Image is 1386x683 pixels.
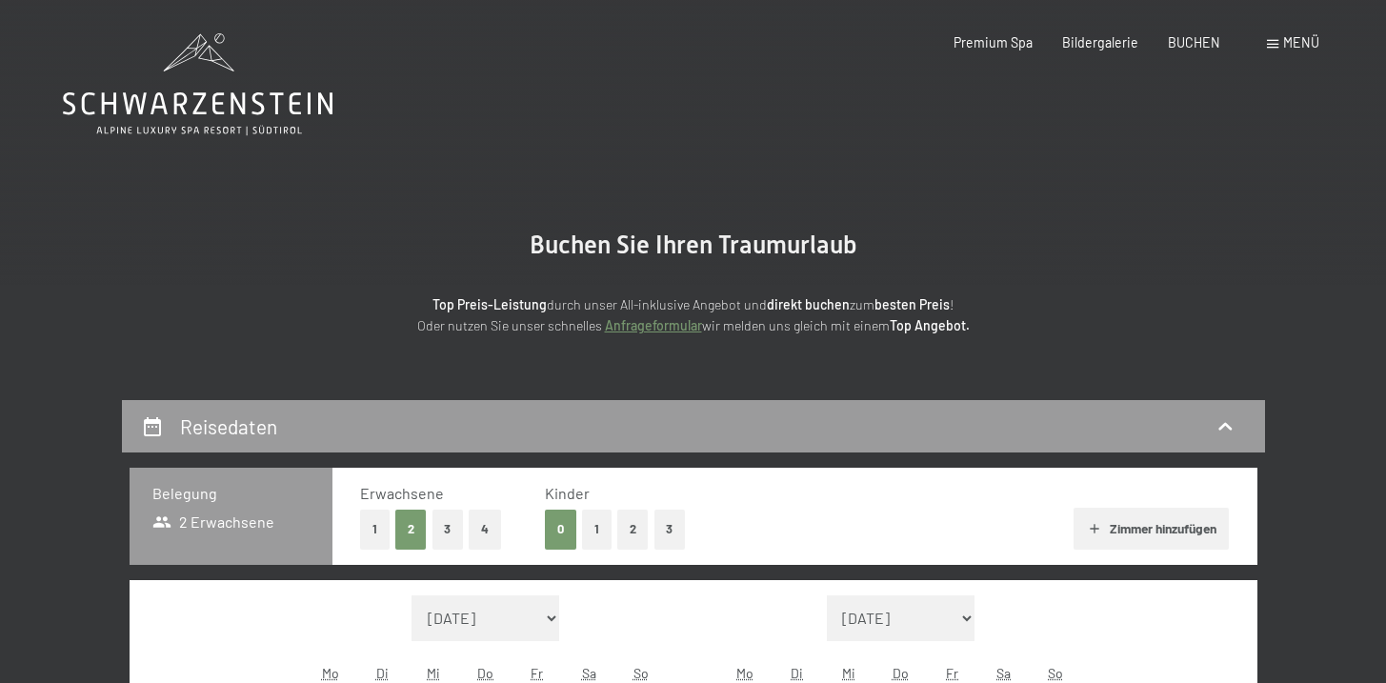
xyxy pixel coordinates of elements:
button: 2 [617,510,649,549]
abbr: Sonntag [1048,665,1063,681]
a: Anfrageformular [605,317,702,333]
button: Zimmer hinzufügen [1074,508,1229,550]
button: 3 [654,510,686,549]
h3: Belegung [152,483,310,504]
strong: direkt buchen [767,296,850,312]
span: 2 Erwachsene [152,512,275,532]
abbr: Donnerstag [893,665,909,681]
a: BUCHEN [1168,34,1220,50]
span: Kinder [545,484,590,502]
p: durch unser All-inklusive Angebot und zum ! Oder nutzen Sie unser schnelles wir melden uns gleich... [274,294,1113,337]
span: Erwachsene [360,484,444,502]
abbr: Dienstag [376,665,389,681]
abbr: Mittwoch [427,665,440,681]
button: 1 [582,510,612,549]
strong: Top Angebot. [890,317,970,333]
abbr: Samstag [996,665,1011,681]
button: 0 [545,510,576,549]
span: Buchen Sie Ihren Traumurlaub [530,231,857,259]
strong: Top Preis-Leistung [432,296,547,312]
button: 4 [469,510,501,549]
abbr: Freitag [946,665,958,681]
h2: Reisedaten [180,414,277,438]
span: Menü [1283,34,1319,50]
a: Premium Spa [954,34,1033,50]
abbr: Sonntag [633,665,649,681]
button: 3 [432,510,464,549]
button: 1 [360,510,390,549]
abbr: Freitag [531,665,543,681]
button: 2 [395,510,427,549]
abbr: Donnerstag [477,665,493,681]
strong: besten Preis [874,296,950,312]
abbr: Dienstag [791,665,803,681]
abbr: Samstag [582,665,596,681]
abbr: Montag [322,665,339,681]
a: Bildergalerie [1062,34,1138,50]
abbr: Mittwoch [842,665,855,681]
abbr: Montag [736,665,753,681]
